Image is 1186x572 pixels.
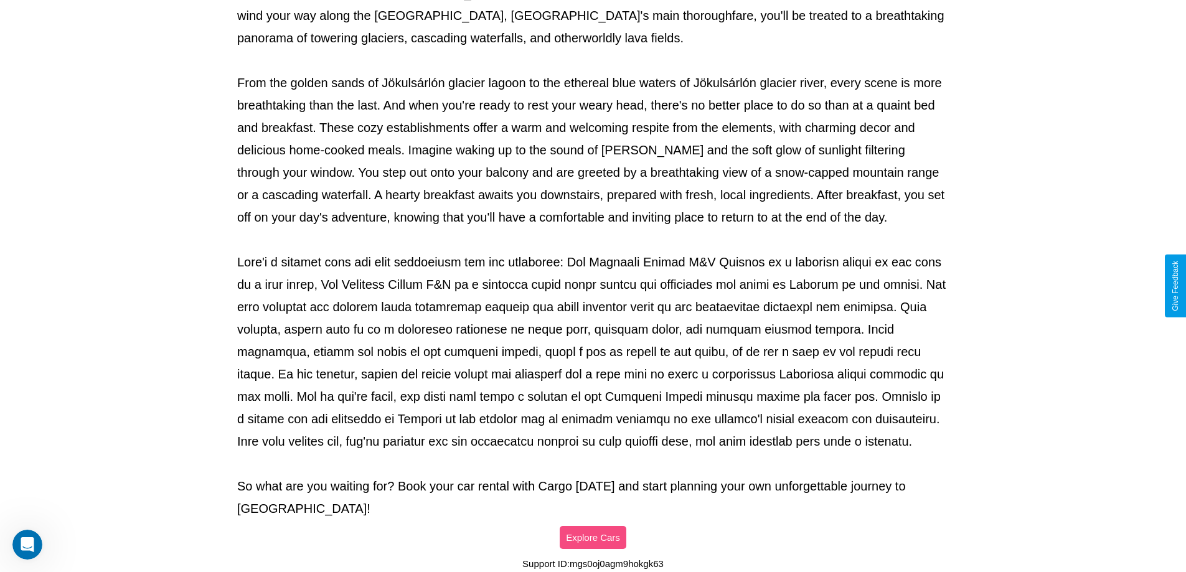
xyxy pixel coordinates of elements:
[560,526,626,549] button: Explore Cars
[12,530,42,560] iframe: Intercom live chat
[522,555,664,572] p: Support ID: mgs0oj0agm9hokgk63
[1171,261,1180,311] div: Give Feedback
